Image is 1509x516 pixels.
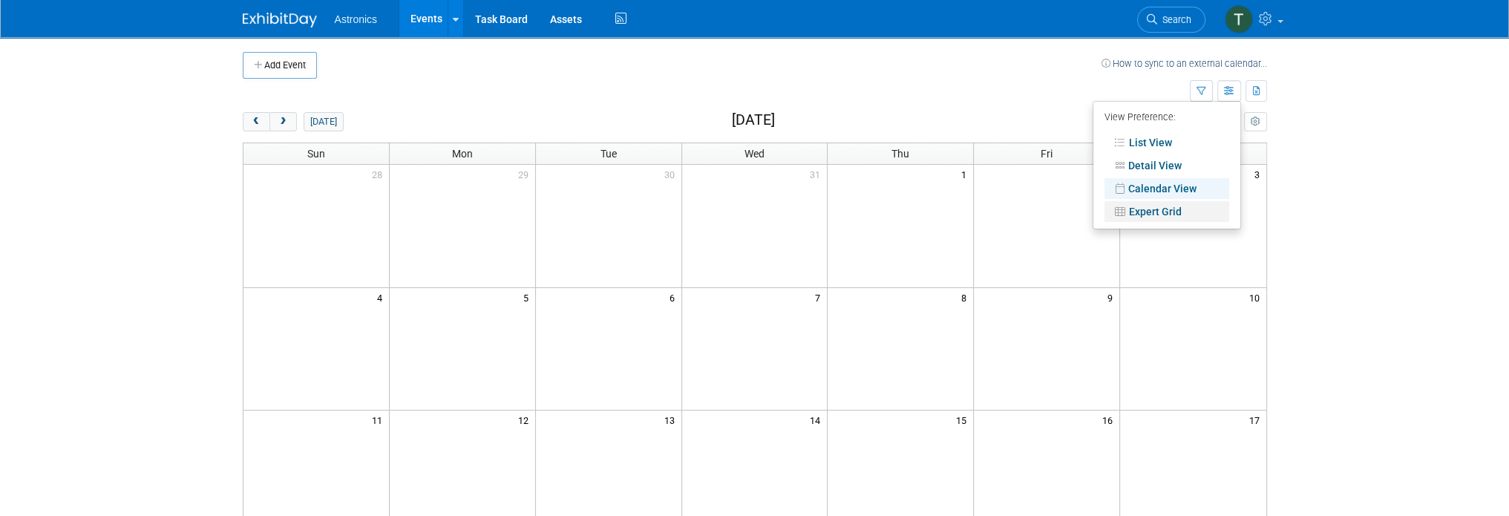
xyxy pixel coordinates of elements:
[243,13,317,27] img: ExhibitDay
[452,148,473,160] span: Mon
[960,165,973,183] span: 1
[1248,288,1266,307] span: 10
[370,165,389,183] span: 28
[744,148,765,160] span: Wed
[1253,165,1266,183] span: 3
[1225,5,1253,33] img: Tiffany Branin
[600,148,617,160] span: Tue
[1104,132,1229,153] a: List View
[1106,288,1119,307] span: 9
[1102,58,1267,69] a: How to sync to an external calendar...
[732,112,775,128] h2: [DATE]
[1104,155,1229,176] a: Detail View
[517,165,535,183] span: 29
[808,165,827,183] span: 31
[1137,7,1205,33] a: Search
[307,148,325,160] span: Sun
[1251,117,1260,127] i: Personalize Calendar
[243,112,270,131] button: prev
[891,148,909,160] span: Thu
[1104,178,1229,199] a: Calendar View
[304,112,343,131] button: [DATE]
[269,112,297,131] button: next
[960,288,973,307] span: 8
[1041,148,1053,160] span: Fri
[1101,411,1119,429] span: 16
[808,411,827,429] span: 14
[668,288,681,307] span: 6
[335,13,378,25] span: Astronics
[522,288,535,307] span: 5
[370,411,389,429] span: 11
[814,288,827,307] span: 7
[243,52,317,79] button: Add Event
[663,165,681,183] span: 30
[955,411,973,429] span: 15
[1248,411,1266,429] span: 17
[376,288,389,307] span: 4
[517,411,535,429] span: 12
[1104,107,1229,130] div: View Preference:
[1157,14,1191,25] span: Search
[1244,112,1266,131] button: myCustomButton
[1104,201,1229,222] a: Expert Grid
[663,411,681,429] span: 13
